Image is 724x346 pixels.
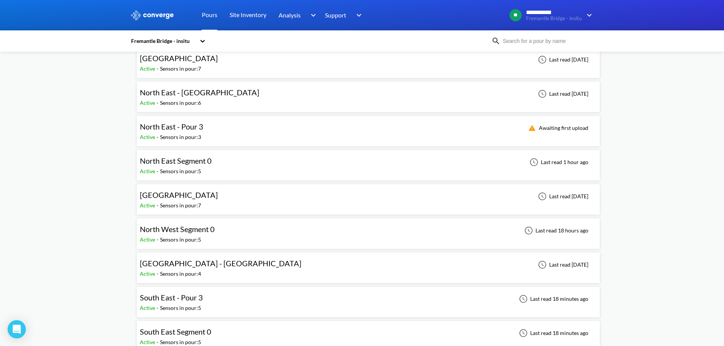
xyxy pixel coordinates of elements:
[160,201,201,210] div: Sensors in pour: 7
[136,56,600,62] a: [GEOGRAPHIC_DATA]Active-Sensors in pour:7Last read [DATE]
[140,259,301,268] span: [GEOGRAPHIC_DATA] - [GEOGRAPHIC_DATA]
[140,168,157,174] span: Active
[352,11,364,20] img: downArrow.svg
[534,260,591,269] div: Last read [DATE]
[136,261,600,267] a: [GEOGRAPHIC_DATA] - [GEOGRAPHIC_DATA]Active-Sensors in pour:4Last read [DATE]
[534,192,591,201] div: Last read [DATE]
[140,122,203,131] span: North East - Pour 3
[140,293,203,302] span: South East - Pour 3
[160,167,201,175] div: Sensors in pour: 5
[157,202,160,209] span: -
[136,124,600,131] a: North East - Pour 3Active-Sensors in pour:3Awaiting first upload
[582,11,594,20] img: downArrow.svg
[526,158,591,167] div: Last read 1 hour ago
[515,294,591,303] div: Last read 18 minutes ago
[157,134,160,140] span: -
[140,134,157,140] span: Active
[160,133,201,141] div: Sensors in pour: 3
[534,55,591,64] div: Last read [DATE]
[279,10,301,20] span: Analysis
[534,89,591,98] div: Last read [DATE]
[140,236,157,243] span: Active
[157,339,160,345] span: -
[8,320,26,338] div: Open Intercom Messenger
[157,236,160,243] span: -
[136,158,600,165] a: North East Segment 0Active-Sensors in pour:5Last read 1 hour ago
[136,329,600,336] a: South East Segment 0Active-Sensors in pour:5Last read 18 minutes ago
[140,65,157,72] span: Active
[157,270,160,277] span: -
[140,327,211,336] span: South East Segment 0
[140,339,157,345] span: Active
[140,202,157,209] span: Active
[501,37,593,45] input: Search for a pour by name
[306,11,318,20] img: downArrow.svg
[140,88,259,97] span: North East - [GEOGRAPHIC_DATA]
[136,295,600,302] a: South East - Pour 3Active-Sensors in pour:5Last read 18 minutes ago
[136,90,600,96] a: North East - [GEOGRAPHIC_DATA]Active-Sensors in pour:6Last read [DATE]
[140,100,157,106] span: Active
[140,190,218,199] span: [GEOGRAPHIC_DATA]
[136,193,600,199] a: [GEOGRAPHIC_DATA]Active-Sensors in pour:7Last read [DATE]
[140,54,218,63] span: [GEOGRAPHIC_DATA]
[160,270,201,278] div: Sensors in pour: 4
[160,99,201,107] div: Sensors in pour: 6
[136,227,600,233] a: North West Segment 0Active-Sensors in pour:5Last read 18 hours ago
[160,235,201,244] div: Sensors in pour: 5
[140,224,215,234] span: North West Segment 0
[520,226,591,235] div: Last read 18 hours ago
[140,305,157,311] span: Active
[157,305,160,311] span: -
[130,10,174,20] img: logo_ewhite.svg
[325,10,346,20] span: Support
[157,168,160,174] span: -
[526,16,582,21] span: Fremantle Bridge - insitu
[515,329,591,338] div: Last read 18 minutes ago
[130,37,196,45] div: Fremantle Bridge - insitu
[160,65,201,73] div: Sensors in pour: 7
[157,65,160,72] span: -
[140,156,212,165] span: North East Segment 0
[140,270,157,277] span: Active
[157,100,160,106] span: -
[491,36,501,46] img: icon-search.svg
[524,123,591,133] div: Awaiting first upload
[160,304,201,312] div: Sensors in pour: 5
